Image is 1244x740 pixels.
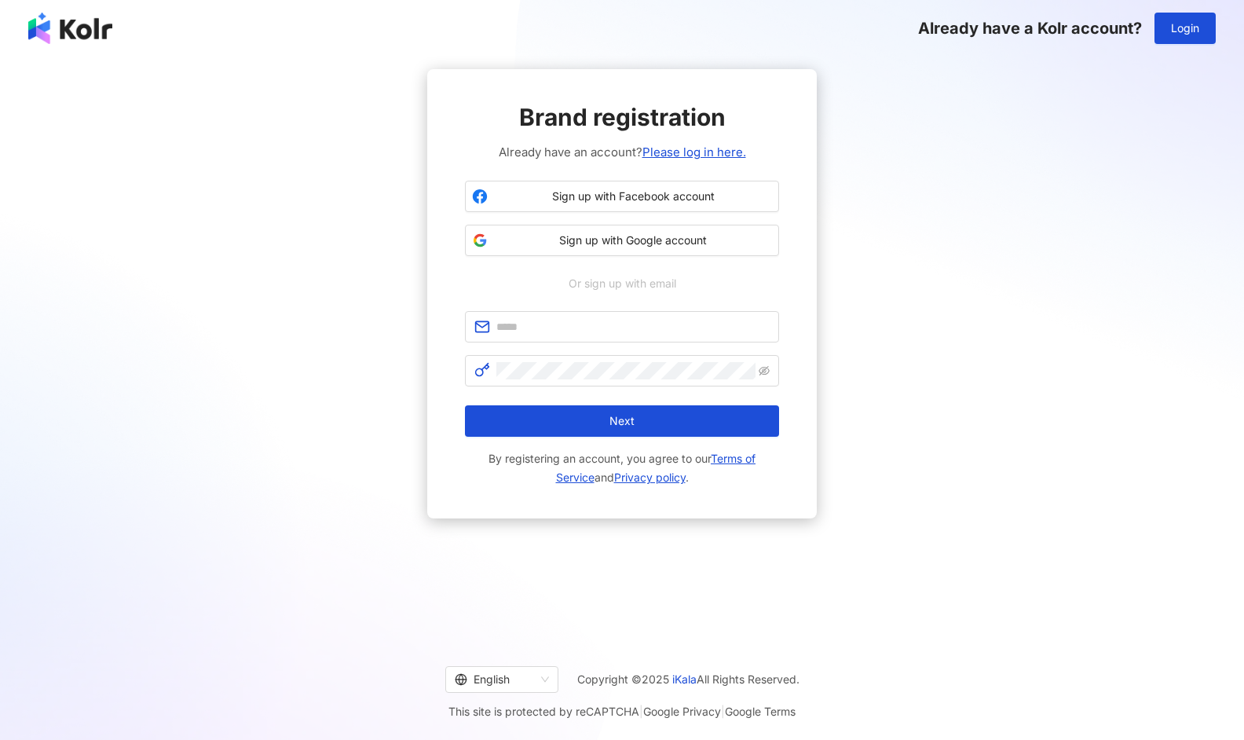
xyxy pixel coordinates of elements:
[455,667,535,692] div: English
[499,143,746,162] span: Already have an account?
[1171,22,1199,35] span: Login
[465,405,779,437] button: Next
[639,705,643,718] span: |
[465,181,779,212] button: Sign up with Facebook account
[609,415,635,427] span: Next
[759,365,770,376] span: eye-invisible
[614,471,686,484] a: Privacy policy
[577,670,799,689] span: Copyright © 2025 All Rights Reserved.
[643,705,721,718] a: Google Privacy
[494,189,772,204] span: Sign up with Facebook account
[465,225,779,256] button: Sign up with Google account
[721,705,725,718] span: |
[494,233,772,248] span: Sign up with Google account
[725,705,796,718] a: Google Terms
[642,145,746,159] a: Please log in here.
[465,449,779,487] span: By registering an account, you agree to our and .
[519,101,726,134] span: Brand registration
[448,702,796,721] span: This site is protected by reCAPTCHA
[672,672,697,686] a: iKala
[1154,13,1216,44] button: Login
[918,19,1142,38] span: Already have a Kolr account?
[28,13,112,44] img: logo
[558,275,687,292] span: Or sign up with email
